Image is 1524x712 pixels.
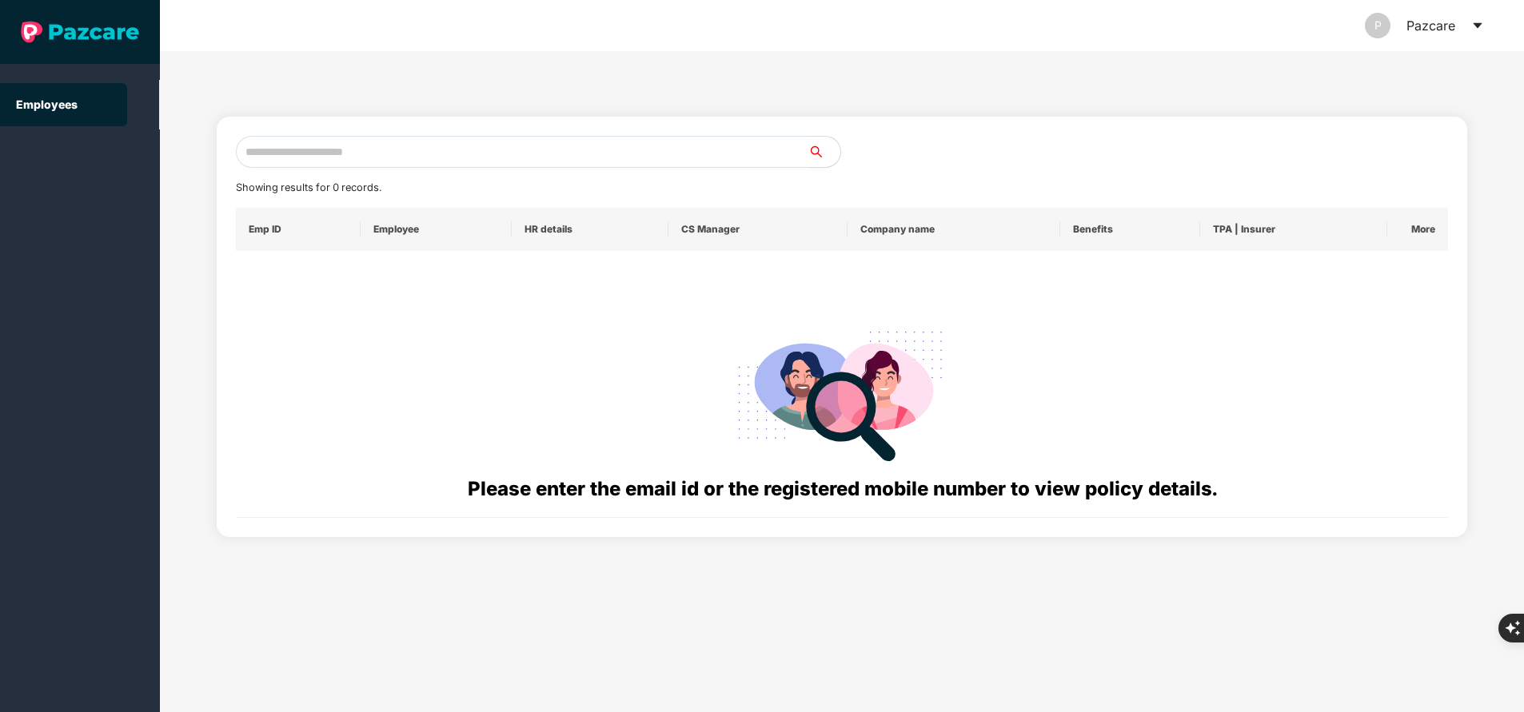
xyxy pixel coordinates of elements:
[361,208,513,251] th: Employee
[1471,19,1484,32] span: caret-down
[512,208,668,251] th: HR details
[727,312,957,474] img: svg+xml;base64,PHN2ZyB4bWxucz0iaHR0cDovL3d3dy53My5vcmcvMjAwMC9zdmciIHdpZHRoPSIyODgiIGhlaWdodD0iMj...
[1200,208,1387,251] th: TPA | Insurer
[848,208,1060,251] th: Company name
[668,208,848,251] th: CS Manager
[236,208,361,251] th: Emp ID
[1060,208,1200,251] th: Benefits
[808,145,840,158] span: search
[1374,13,1382,38] span: P
[1387,208,1448,251] th: More
[236,181,381,193] span: Showing results for 0 records.
[808,136,841,168] button: search
[468,477,1217,500] span: Please enter the email id or the registered mobile number to view policy details.
[16,97,78,111] a: Employees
